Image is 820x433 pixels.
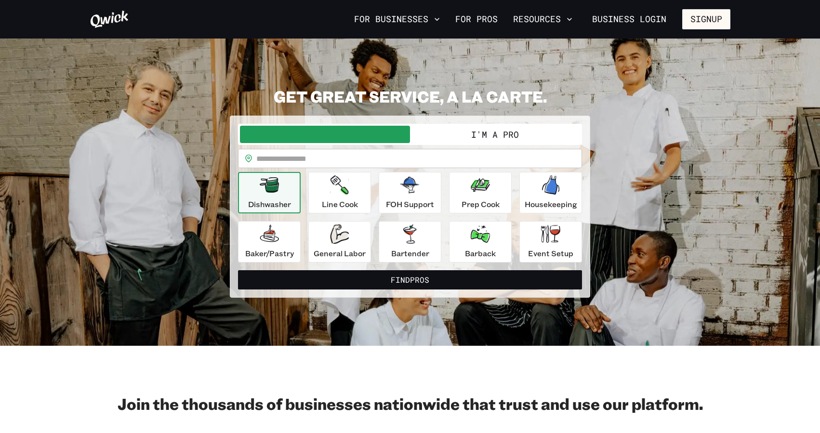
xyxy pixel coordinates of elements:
h2: GET GREAT SERVICE, A LA CARTE. [230,87,590,106]
p: Housekeeping [525,198,577,210]
p: Baker/Pastry [245,248,294,259]
button: I'm a Business [240,126,410,143]
button: FOH Support [379,172,441,213]
a: For Pros [451,11,502,27]
p: Dishwasher [248,198,291,210]
button: Baker/Pastry [238,221,301,262]
button: Event Setup [519,221,582,262]
h2: Join the thousands of businesses nationwide that trust and use our platform. [90,394,730,413]
p: Barback [465,248,496,259]
p: Prep Cook [462,198,500,210]
button: FindPros [238,270,582,289]
p: Bartender [391,248,429,259]
button: Line Cook [308,172,371,213]
p: FOH Support [386,198,434,210]
button: Dishwasher [238,172,301,213]
button: Housekeeping [519,172,582,213]
button: For Businesses [350,11,444,27]
button: Barback [449,221,512,262]
button: Signup [682,9,730,29]
button: General Labor [308,221,371,262]
p: Line Cook [322,198,358,210]
button: Prep Cook [449,172,512,213]
a: Business Login [584,9,675,29]
p: General Labor [314,248,366,259]
button: Resources [509,11,576,27]
button: Bartender [379,221,441,262]
button: I'm a Pro [410,126,580,143]
p: Event Setup [528,248,573,259]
